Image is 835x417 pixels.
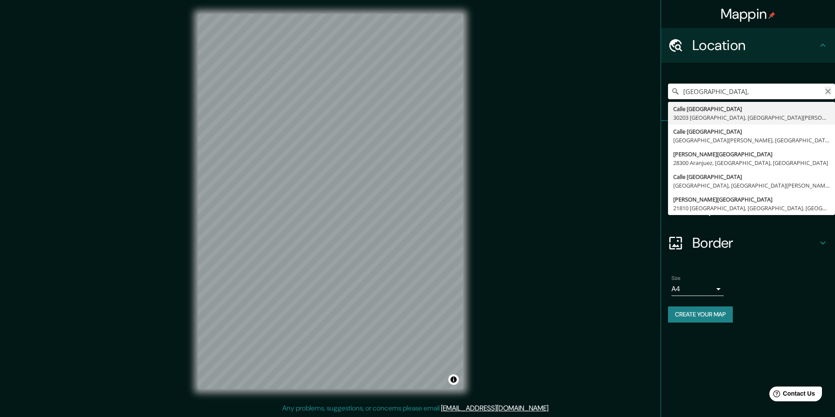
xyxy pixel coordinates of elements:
h4: Location [692,37,818,54]
div: Calle [GEOGRAPHIC_DATA] [673,172,830,181]
div: Location [661,28,835,63]
div: Calle [GEOGRAPHIC_DATA] [673,127,830,136]
div: Calle [GEOGRAPHIC_DATA] [673,104,830,113]
p: Any problems, suggestions, or concerns please email . [282,403,550,414]
div: 28300 Aranjuez, [GEOGRAPHIC_DATA], [GEOGRAPHIC_DATA] [673,158,830,167]
div: 30203 [GEOGRAPHIC_DATA], [GEOGRAPHIC_DATA][PERSON_NAME], [GEOGRAPHIC_DATA] [673,113,830,122]
div: [PERSON_NAME][GEOGRAPHIC_DATA] [673,195,830,204]
button: Toggle attribution [448,374,459,385]
div: A4 [671,282,724,296]
div: 21810 [GEOGRAPHIC_DATA], [GEOGRAPHIC_DATA], [GEOGRAPHIC_DATA] [673,204,830,212]
a: [EMAIL_ADDRESS][DOMAIN_NAME] [441,404,548,413]
h4: Border [692,234,818,252]
div: [GEOGRAPHIC_DATA], [GEOGRAPHIC_DATA][PERSON_NAME], [GEOGRAPHIC_DATA] [673,181,830,190]
div: Border [661,225,835,260]
div: Pins [661,121,835,156]
h4: Mappin [721,5,776,23]
div: Style [661,156,835,191]
input: Pick your city or area [668,84,835,99]
div: [GEOGRAPHIC_DATA][PERSON_NAME], [GEOGRAPHIC_DATA] [673,136,830,145]
label: Size [671,275,681,282]
iframe: Help widget launcher [758,383,825,407]
div: . [551,403,553,414]
img: pin-icon.png [768,12,775,19]
h4: Layout [692,199,818,217]
div: Layout [661,191,835,225]
canvas: Map [198,14,463,389]
div: . [550,403,551,414]
button: Clear [825,87,832,95]
div: [PERSON_NAME][GEOGRAPHIC_DATA] [673,150,830,158]
button: Create your map [668,306,733,323]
